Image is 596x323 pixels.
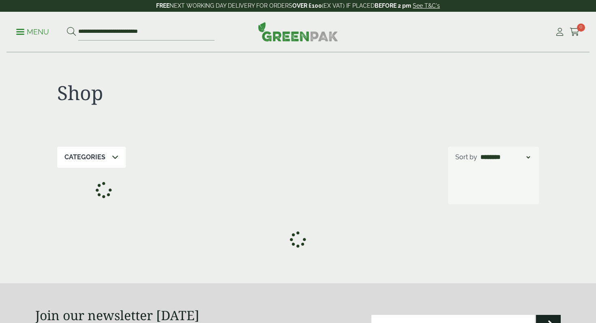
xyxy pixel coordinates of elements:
strong: BEFORE 2 pm [375,2,411,9]
a: 0 [570,26,580,38]
p: Categories [64,152,105,162]
a: See T&C's [413,2,440,9]
strong: FREE [156,2,169,9]
p: Sort by [455,152,477,162]
i: Cart [570,28,580,36]
select: Shop order [479,152,532,162]
img: GreenPak Supplies [258,22,338,41]
strong: OVER £100 [292,2,322,9]
a: Menu [16,27,49,35]
span: 0 [577,24,585,32]
h1: Shop [57,81,298,105]
p: Menu [16,27,49,37]
i: My Account [555,28,565,36]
